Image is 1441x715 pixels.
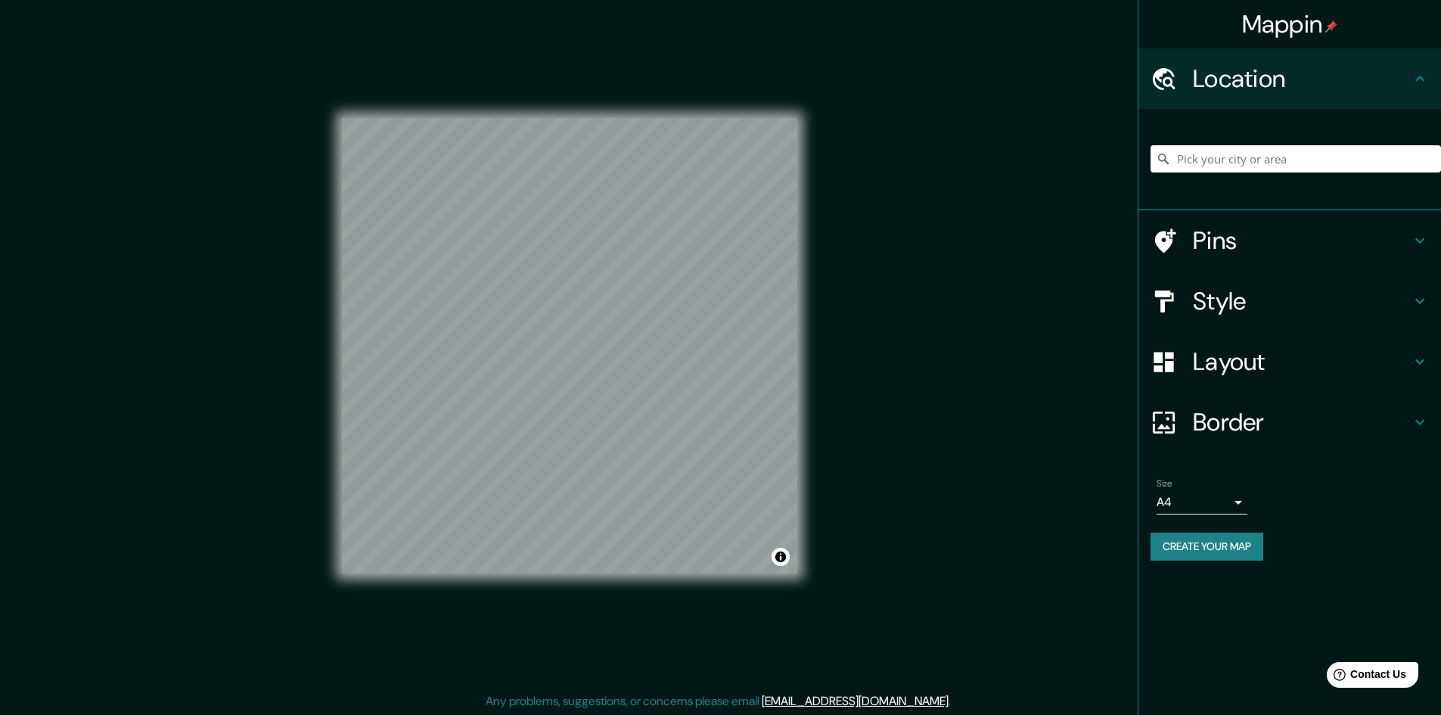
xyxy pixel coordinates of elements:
[1193,347,1411,377] h4: Layout
[342,118,797,574] canvas: Map
[486,692,951,710] p: Any problems, suggestions, or concerns please email .
[1138,271,1441,331] div: Style
[1138,48,1441,109] div: Location
[1157,490,1247,514] div: A4
[951,692,953,710] div: .
[762,693,949,709] a: [EMAIL_ADDRESS][DOMAIN_NAME]
[1151,533,1263,561] button: Create your map
[1193,64,1411,94] h4: Location
[1193,407,1411,437] h4: Border
[1138,331,1441,392] div: Layout
[1157,477,1172,490] label: Size
[953,692,956,710] div: .
[1242,9,1338,39] h4: Mappin
[1138,392,1441,452] div: Border
[1151,145,1441,173] input: Pick your city or area
[1138,210,1441,271] div: Pins
[1193,225,1411,256] h4: Pins
[1306,656,1424,698] iframe: Help widget launcher
[1325,20,1337,33] img: pin-icon.png
[772,548,790,566] button: Toggle attribution
[1193,286,1411,316] h4: Style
